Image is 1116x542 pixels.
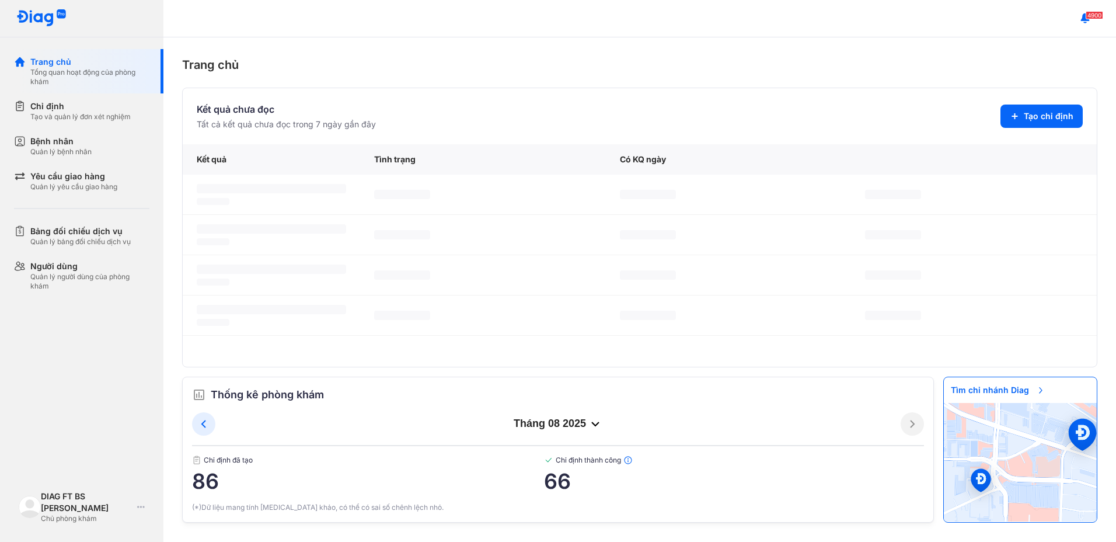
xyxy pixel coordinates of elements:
span: ‌ [865,311,921,320]
span: ‌ [197,224,346,234]
span: 86 [192,470,544,493]
span: 4900 [1086,11,1103,19]
div: Quản lý bệnh nhân [30,147,92,157]
div: Bảng đối chiếu dịch vụ [30,225,131,237]
div: Kết quả chưa đọc [197,102,376,116]
img: info.7e716105.svg [623,456,633,465]
img: document.50c4cfd0.svg [192,456,201,465]
span: ‌ [197,238,229,245]
div: Tất cả kết quả chưa đọc trong 7 ngày gần đây [197,119,376,130]
span: ‌ [197,279,229,286]
button: Tạo chỉ định [1000,105,1083,128]
span: ‌ [374,190,430,199]
span: 66 [544,470,924,493]
span: ‌ [620,270,676,280]
span: ‌ [620,311,676,320]
div: tháng 08 2025 [215,417,901,431]
span: ‌ [620,190,676,199]
div: Người dùng [30,260,149,272]
span: ‌ [620,230,676,239]
span: ‌ [374,230,430,239]
span: ‌ [197,184,346,193]
div: Trang chủ [30,56,149,68]
div: DIAG FT BS [PERSON_NAME] [41,491,132,514]
div: Kết quả [183,144,360,175]
img: order.5a6da16c.svg [192,388,206,402]
div: Chủ phòng khám [41,514,132,523]
img: logo [19,496,41,518]
div: Tình trạng [360,144,606,175]
span: ‌ [865,190,921,199]
span: Thống kê phòng khám [211,387,324,403]
span: Chỉ định thành công [544,456,924,465]
div: (*)Dữ liệu mang tính [MEDICAL_DATA] khảo, có thể có sai số chênh lệch nhỏ. [192,502,924,513]
div: Yêu cầu giao hàng [30,171,117,182]
span: Tạo chỉ định [1024,110,1073,122]
img: logo [16,9,67,27]
span: ‌ [197,265,346,274]
span: Chỉ định đã tạo [192,456,544,465]
div: Quản lý yêu cầu giao hàng [30,182,117,192]
img: checked-green.01cc79e0.svg [544,456,553,465]
div: Chỉ định [30,100,131,112]
span: ‌ [374,311,430,320]
div: Quản lý bảng đối chiếu dịch vụ [30,237,131,246]
div: Có KQ ngày [606,144,852,175]
div: Tổng quan hoạt động của phòng khám [30,68,149,86]
div: Quản lý người dùng của phòng khám [30,272,149,291]
span: Tìm chi nhánh Diag [944,377,1052,403]
span: ‌ [197,305,346,314]
span: ‌ [865,270,921,280]
div: Tạo và quản lý đơn xét nghiệm [30,112,131,121]
span: ‌ [197,198,229,205]
div: Trang chủ [182,56,1097,74]
span: ‌ [197,319,229,326]
span: ‌ [865,230,921,239]
span: ‌ [374,270,430,280]
div: Bệnh nhân [30,135,92,147]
